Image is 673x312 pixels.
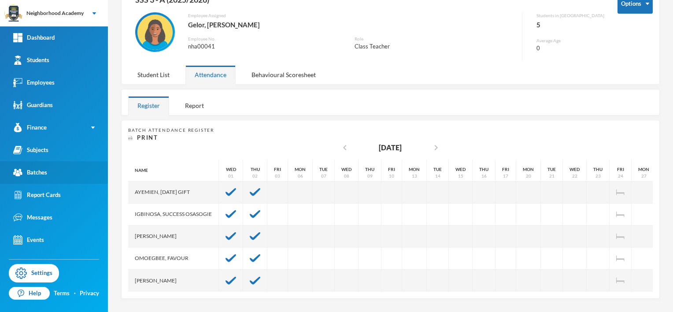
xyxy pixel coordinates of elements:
div: Register [128,96,169,115]
div: Fri [388,166,395,173]
div: Student List [128,65,179,84]
div: 06 [298,173,303,179]
div: Class Teacher [355,42,516,51]
div: 10 [389,173,394,179]
div: Tue [433,166,442,173]
div: Name [128,160,219,182]
div: Mon [409,166,420,173]
div: Events [13,235,44,245]
div: Thu [593,166,603,173]
div: Gelor, [PERSON_NAME] [188,19,515,30]
div: Fri [274,166,281,173]
div: Mon [523,166,534,173]
div: Mid term Break [610,270,632,292]
span: Batch Attendance Register [128,127,214,133]
div: nha00041 [188,42,341,51]
div: Mid term Break [610,182,632,204]
div: 15 [458,173,463,179]
a: Privacy [80,289,99,298]
div: Neighborhood Academy [26,9,84,17]
div: Attendance [185,65,236,84]
div: Mon [638,166,649,173]
span: Print [137,134,158,141]
div: 09 [367,173,373,179]
div: Tue [547,166,556,173]
div: Ayemien, [DATE] Gift [128,182,219,204]
div: 01 [228,173,233,179]
div: 08 [344,173,349,179]
div: Igbinosa, Success Osasogie [128,204,219,226]
div: 02 [252,173,258,179]
div: Thu [365,166,374,173]
div: 13 [412,173,417,179]
div: Finance [13,123,47,132]
div: Employee No. [188,36,341,42]
div: Students [13,56,49,65]
div: Guardians [13,100,53,110]
div: [PERSON_NAME] [128,270,219,292]
img: logo [5,5,22,22]
div: Mid term Break [610,248,632,270]
div: Report [176,96,213,115]
div: Employee Assigned [188,12,515,19]
div: Behavioural Scoresheet [242,65,325,84]
div: 24 [618,173,623,179]
div: [PERSON_NAME] [128,226,219,248]
div: · [74,289,76,298]
div: [DATE] [379,142,402,153]
div: Batches [13,168,47,177]
div: 07 [321,173,326,179]
div: 5 [536,19,604,30]
div: 27 [641,173,647,179]
div: 17 [503,173,508,179]
div: 0 [536,44,604,53]
div: 23 [595,173,601,179]
div: Wed [569,166,580,173]
div: Subjects [13,145,48,155]
div: 03 [275,173,280,179]
div: 14 [435,173,440,179]
div: 21 [549,173,555,179]
div: 20 [526,173,531,179]
i: chevron_right [431,142,441,153]
i: chevron_left [340,142,350,153]
div: 22 [572,173,577,179]
div: Wed [341,166,351,173]
div: Report Cards [13,190,61,200]
div: Wed [226,166,236,173]
div: Fri [502,166,509,173]
div: Role [355,36,516,42]
div: Mid term Break [610,204,632,226]
div: Tue [319,166,328,173]
a: Terms [54,289,70,298]
a: Settings [9,264,59,282]
div: Average Age [536,37,604,44]
div: Wed [455,166,466,173]
div: Employees [13,78,55,87]
div: Students in [GEOGRAPHIC_DATA] [536,12,604,19]
img: EMPLOYEE [137,15,173,50]
div: Omoegbee, Favour [128,248,219,270]
div: 16 [481,173,487,179]
a: Help [9,287,50,300]
div: Dashboard [13,33,55,42]
div: Thu [251,166,260,173]
div: Mid term Break [610,226,632,248]
div: Fri [617,166,624,173]
div: Thu [479,166,488,173]
div: Mon [295,166,306,173]
div: Messages [13,213,52,222]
